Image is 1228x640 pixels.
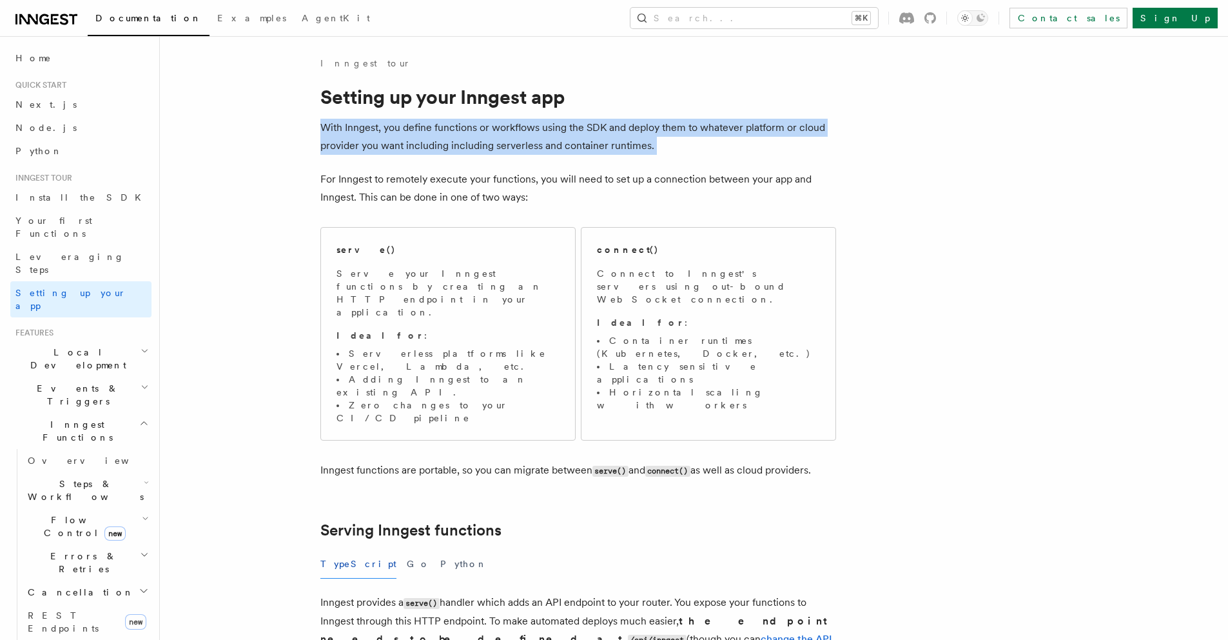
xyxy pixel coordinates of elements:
h2: connect() [597,243,659,256]
a: Next.js [10,93,151,116]
span: Next.js [15,99,77,110]
button: Go [407,550,430,579]
span: Documentation [95,13,202,23]
li: Serverless platforms like Vercel, Lambda, etc. [336,347,560,373]
span: AgentKit [302,13,370,23]
a: Overview [23,449,151,472]
button: Events & Triggers [10,377,151,413]
li: Horizontal scaling with workers [597,386,820,412]
strong: Ideal for [597,317,685,328]
button: Python [440,550,487,579]
button: Local Development [10,341,151,377]
a: Contact sales [1009,8,1127,28]
a: Serving Inngest functions [320,521,502,539]
kbd: ⌘K [852,12,870,25]
span: new [125,614,146,630]
li: Container runtimes (Kubernetes, Docker, etc.) [597,334,820,360]
a: connect()Connect to Inngest's servers using out-bound WebSocket connection.Ideal for:Container ru... [581,227,836,441]
a: Your first Functions [10,209,151,245]
span: Your first Functions [15,215,92,239]
li: Zero changes to your CI/CD pipeline [336,399,560,425]
button: Steps & Workflows [23,472,151,508]
li: Adding Inngest to an existing API. [336,373,560,399]
a: Inngest tour [320,57,411,70]
p: : [336,329,560,342]
span: Cancellation [23,586,134,599]
a: Python [10,139,151,163]
h2: serve() [336,243,396,256]
span: Python [15,146,63,156]
button: Inngest Functions [10,413,151,449]
span: Local Development [10,346,141,372]
button: Cancellation [23,581,151,604]
span: Inngest tour [10,173,72,183]
h1: Setting up your Inngest app [320,85,836,108]
code: connect() [645,466,690,477]
span: new [104,526,126,541]
span: Setting up your app [15,288,126,311]
span: Install the SDK [15,192,149,203]
a: Node.js [10,116,151,139]
p: Serve your Inngest functions by creating an HTTP endpoint in your application. [336,267,560,319]
span: Home [15,52,52,65]
span: Examples [217,13,286,23]
strong: Ideal for [336,330,424,341]
a: Documentation [88,4,210,36]
a: Setting up your app [10,281,151,317]
code: serve() [592,466,629,477]
span: Events & Triggers [10,382,141,408]
span: Steps & Workflows [23,477,144,503]
a: Install the SDK [10,186,151,209]
a: Sign Up [1133,8,1218,28]
a: AgentKit [294,4,378,35]
a: Leveraging Steps [10,245,151,281]
span: Inngest Functions [10,418,139,444]
p: With Inngest, you define functions or workflows using the SDK and deploy them to whatever platfor... [320,119,836,155]
p: For Inngest to remotely execute your functions, you will need to set up a connection between your... [320,170,836,206]
code: serve() [404,598,440,609]
button: TypeScript [320,550,396,579]
button: Errors & Retries [23,545,151,581]
span: Flow Control [23,514,142,539]
p: Inngest functions are portable, so you can migrate between and as well as cloud providers. [320,461,836,480]
p: Connect to Inngest's servers using out-bound WebSocket connection. [597,267,820,306]
button: Flow Controlnew [23,508,151,545]
a: Home [10,46,151,70]
a: Examples [210,4,294,35]
li: Latency sensitive applications [597,360,820,386]
button: Toggle dark mode [957,10,988,26]
span: Overview [28,455,161,466]
span: Quick start [10,80,66,90]
button: Search...⌘K [630,8,878,28]
span: REST Endpoints [28,610,99,634]
span: Features [10,328,54,338]
span: Errors & Retries [23,550,140,575]
a: REST Endpointsnew [23,604,151,640]
p: : [597,316,820,329]
span: Node.js [15,123,77,133]
span: Leveraging Steps [15,252,124,275]
a: serve()Serve your Inngest functions by creating an HTTP endpoint in your application.Ideal for:Se... [320,227,576,441]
